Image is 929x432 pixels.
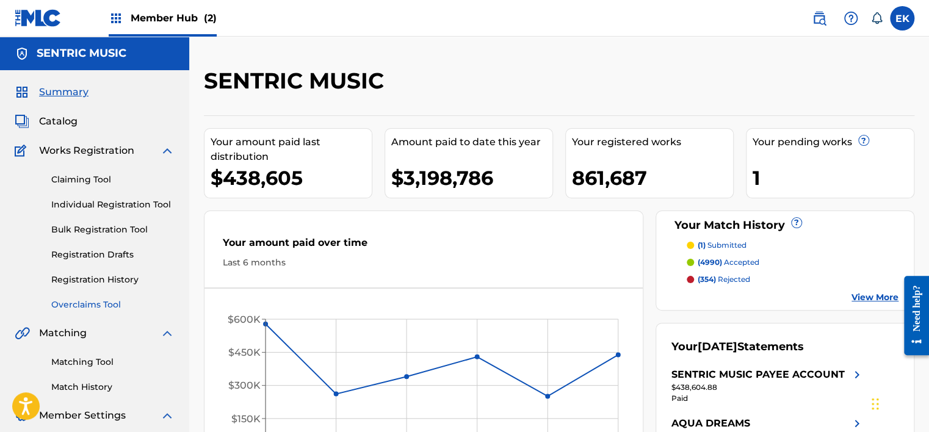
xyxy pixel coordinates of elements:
[223,236,624,256] div: Your amount paid over time
[671,217,898,234] div: Your Match History
[51,381,175,394] a: Match History
[671,367,845,382] div: SENTRIC MUSIC PAYEE ACCOUNT
[859,135,869,145] span: ?
[15,326,30,340] img: Matching
[671,382,864,393] div: $438,604.88
[698,274,750,285] p: rejected
[753,135,914,149] div: Your pending works
[698,240,746,251] p: submitted
[39,326,87,340] span: Matching
[572,135,733,149] div: Your registered works
[844,11,858,26] img: help
[850,367,864,382] img: right chevron icon
[15,408,29,423] img: Member Settings
[753,164,914,192] div: 1
[39,408,126,423] span: Member Settings
[211,135,372,164] div: Your amount paid last distribution
[228,314,261,325] tspan: $600K
[812,11,826,26] img: search
[204,12,217,24] span: (2)
[51,173,175,186] a: Claiming Tool
[37,46,126,60] h5: SENTRIC MUSIC
[15,114,29,129] img: Catalog
[231,413,261,425] tspan: $150K
[671,339,804,355] div: Your Statements
[890,6,914,31] div: User Menu
[868,373,929,432] iframe: Chat Widget
[698,240,706,250] span: (1)
[211,164,372,192] div: $438,605
[39,114,78,129] span: Catalog
[51,198,175,211] a: Individual Registration Tool
[895,267,929,365] iframe: Resource Center
[15,114,78,129] a: CatalogCatalog
[870,12,883,24] div: Notifications
[51,223,175,236] a: Bulk Registration Tool
[160,143,175,158] img: expand
[792,218,801,228] span: ?
[109,11,123,26] img: Top Rightsholders
[850,416,864,431] img: right chevron icon
[228,347,261,358] tspan: $450K
[671,416,750,431] div: AQUA DREAMS
[204,67,390,95] h2: SENTRIC MUSIC
[807,6,831,31] a: Public Search
[15,9,62,27] img: MLC Logo
[851,291,898,304] a: View More
[698,275,716,284] span: (354)
[572,164,733,192] div: 861,687
[15,85,89,99] a: SummarySummary
[698,257,722,267] span: (4990)
[872,386,879,422] div: Drag
[51,356,175,369] a: Matching Tool
[391,164,552,192] div: $3,198,786
[698,340,737,353] span: [DATE]
[51,248,175,261] a: Registration Drafts
[223,256,624,269] div: Last 6 months
[687,257,898,268] a: (4990) accepted
[160,326,175,340] img: expand
[671,367,864,404] a: SENTRIC MUSIC PAYEE ACCOUNTright chevron icon$438,604.88Paid
[687,274,898,285] a: (354) rejected
[131,11,217,25] span: Member Hub
[51,298,175,311] a: Overclaims Tool
[839,6,863,31] div: Help
[698,257,759,268] p: accepted
[687,240,898,251] a: (1) submitted
[160,408,175,423] img: expand
[671,393,864,404] div: Paid
[15,143,31,158] img: Works Registration
[228,380,261,391] tspan: $300K
[39,85,89,99] span: Summary
[51,273,175,286] a: Registration History
[15,85,29,99] img: Summary
[39,143,134,158] span: Works Registration
[391,135,552,149] div: Amount paid to date this year
[15,46,29,61] img: Accounts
